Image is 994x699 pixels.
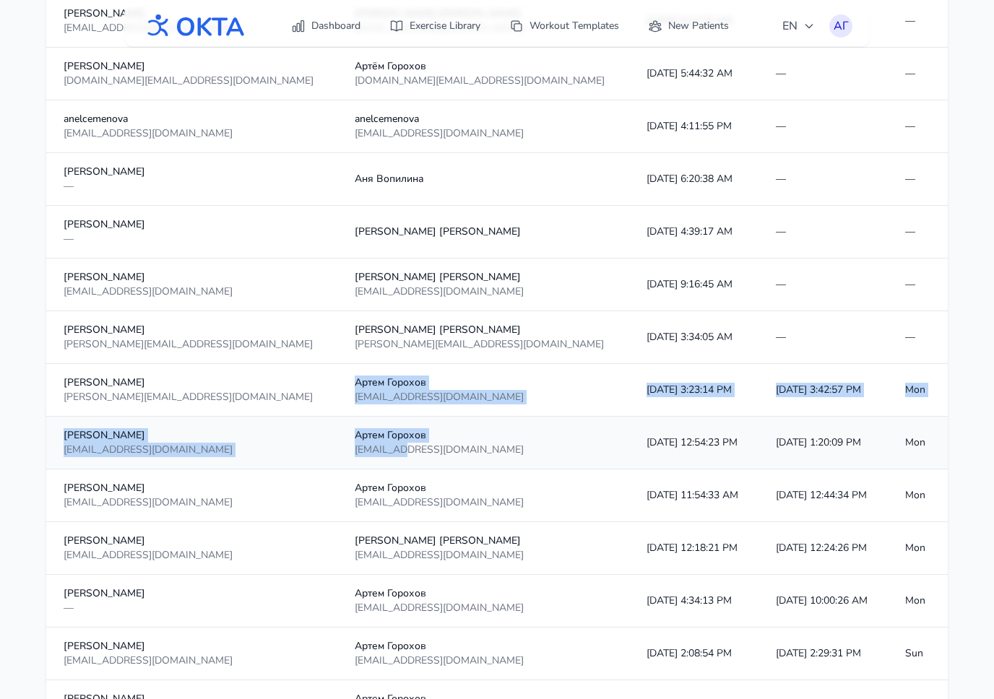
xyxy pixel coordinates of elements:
[381,13,489,39] a: Exercise Library
[888,48,948,100] td: —
[355,601,611,615] div: [EMAIL_ADDRESS][DOMAIN_NAME]
[629,153,759,206] td: [DATE] 6:20:38 AM
[355,112,611,126] div: anelcemenova
[355,639,611,654] div: Артем Горохов
[355,74,611,88] div: [DOMAIN_NAME][EMAIL_ADDRESS][DOMAIN_NAME]
[64,323,320,337] div: [PERSON_NAME]
[64,601,320,615] div: —
[64,126,320,141] div: [EMAIL_ADDRESS][DOMAIN_NAME]
[888,628,948,680] td: Sun
[64,74,320,88] div: [DOMAIN_NAME][EMAIL_ADDRESS][DOMAIN_NAME]
[888,206,948,259] td: —
[629,206,759,259] td: [DATE] 4:39:17 AM
[355,285,611,299] div: [EMAIL_ADDRESS][DOMAIN_NAME]
[64,548,320,563] div: [EMAIL_ADDRESS][DOMAIN_NAME]
[142,7,246,45] img: OKTA logo
[888,100,948,153] td: —
[629,417,759,469] td: [DATE] 12:54:23 PM
[629,628,759,680] td: [DATE] 2:08:54 PM
[355,654,611,668] div: [EMAIL_ADDRESS][DOMAIN_NAME]
[774,12,824,40] button: EN
[355,548,611,563] div: [EMAIL_ADDRESS][DOMAIN_NAME]
[759,206,888,259] td: —
[64,654,320,668] div: [EMAIL_ADDRESS][DOMAIN_NAME]
[629,469,759,522] td: [DATE] 11:54:33 AM
[64,586,320,601] div: [PERSON_NAME]
[64,232,320,246] div: —
[355,534,611,548] div: [PERSON_NAME] [PERSON_NAME]
[64,428,320,443] div: [PERSON_NAME]
[759,311,888,364] td: —
[355,390,611,404] div: [EMAIL_ADDRESS][DOMAIN_NAME]
[64,179,320,194] div: —
[64,481,320,495] div: [PERSON_NAME]
[888,575,948,628] td: Mon
[355,225,611,239] div: [PERSON_NAME] [PERSON_NAME]
[282,13,369,39] a: Dashboard
[64,443,320,457] div: [EMAIL_ADDRESS][DOMAIN_NAME]
[64,337,320,352] div: [PERSON_NAME][EMAIL_ADDRESS][DOMAIN_NAME]
[629,522,759,575] td: [DATE] 12:18:21 PM
[629,100,759,153] td: [DATE] 4:11:55 PM
[888,469,948,522] td: Mon
[64,59,320,74] div: [PERSON_NAME]
[759,100,888,153] td: —
[759,628,888,680] td: [DATE] 2:29:31 PM
[355,481,611,495] div: Артем Горохов
[782,17,815,35] span: EN
[355,270,611,285] div: [PERSON_NAME] [PERSON_NAME]
[355,59,611,74] div: Артём Горохов
[355,428,611,443] div: Артем Горохов
[888,311,948,364] td: —
[888,417,948,469] td: Mon
[888,364,948,417] td: Mon
[355,337,611,352] div: [PERSON_NAME][EMAIL_ADDRESS][DOMAIN_NAME]
[355,495,611,510] div: [EMAIL_ADDRESS][DOMAIN_NAME]
[759,259,888,311] td: —
[64,375,320,390] div: [PERSON_NAME]
[888,522,948,575] td: Mon
[64,165,320,179] div: [PERSON_NAME]
[759,417,888,469] td: [DATE] 1:20:09 PM
[759,364,888,417] td: [DATE] 3:42:57 PM
[829,14,852,38] button: АГ
[355,323,611,337] div: [PERSON_NAME] [PERSON_NAME]
[64,285,320,299] div: [EMAIL_ADDRESS][DOMAIN_NAME]
[629,311,759,364] td: [DATE] 3:34:05 AM
[64,217,320,232] div: [PERSON_NAME]
[759,153,888,206] td: —
[64,270,320,285] div: [PERSON_NAME]
[355,126,611,141] div: [EMAIL_ADDRESS][DOMAIN_NAME]
[639,13,738,39] a: New Patients
[759,522,888,575] td: [DATE] 12:24:26 PM
[64,112,320,126] div: anelcemenova
[888,259,948,311] td: —
[355,586,611,601] div: Артем Горохов
[501,13,628,39] a: Workout Templates
[629,575,759,628] td: [DATE] 4:34:13 PM
[759,469,888,522] td: [DATE] 12:44:34 PM
[759,575,888,628] td: [DATE] 10:00:26 AM
[355,443,611,457] div: [EMAIL_ADDRESS][DOMAIN_NAME]
[888,153,948,206] td: —
[629,364,759,417] td: [DATE] 3:23:14 PM
[629,48,759,100] td: [DATE] 5:44:32 AM
[355,375,611,390] div: Артем Горохов
[355,172,611,186] div: Аня Вопилина
[759,48,888,100] td: —
[64,639,320,654] div: [PERSON_NAME]
[64,534,320,548] div: [PERSON_NAME]
[629,259,759,311] td: [DATE] 9:16:45 AM
[64,390,320,404] div: [PERSON_NAME][EMAIL_ADDRESS][DOMAIN_NAME]
[64,495,320,510] div: [EMAIL_ADDRESS][DOMAIN_NAME]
